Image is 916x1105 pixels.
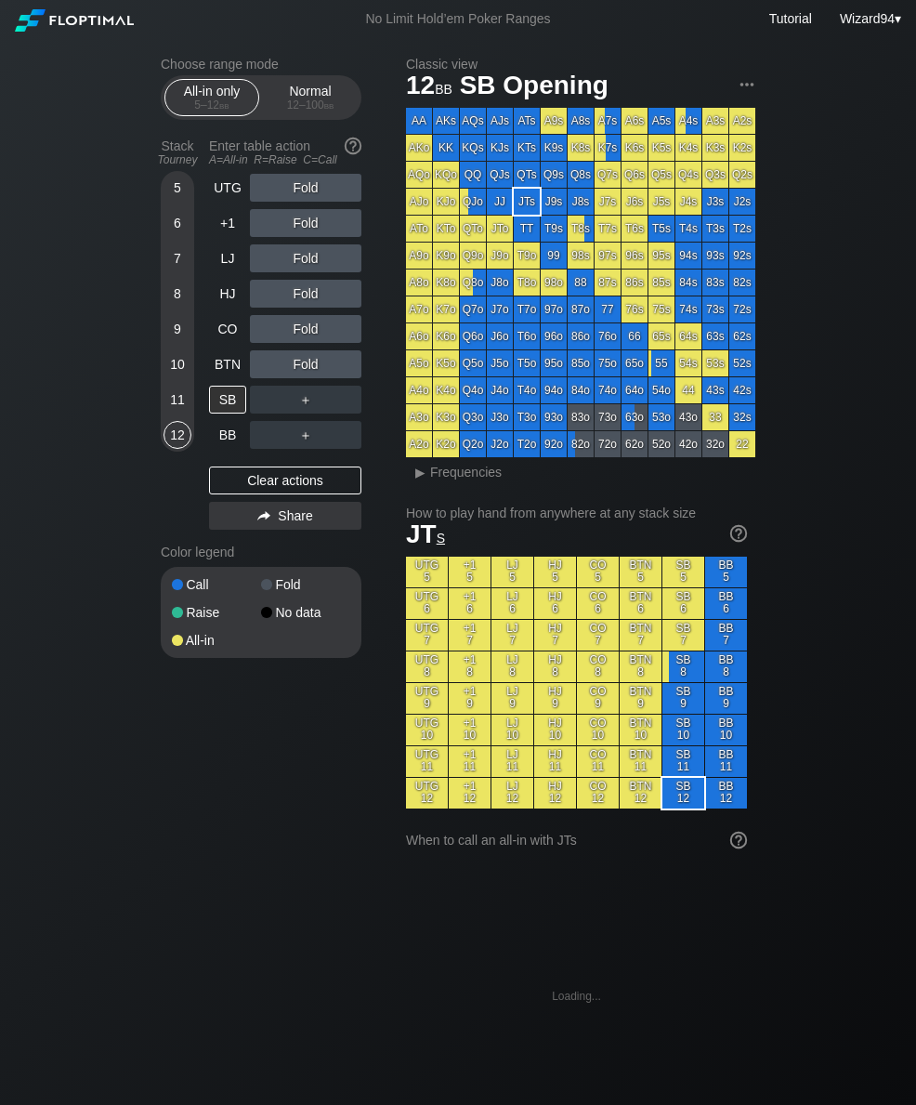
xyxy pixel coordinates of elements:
[491,746,533,777] div: LJ 11
[662,746,704,777] div: SB 11
[568,243,594,269] div: 98s
[534,778,576,809] div: HJ 12
[705,651,747,682] div: BB 8
[835,8,904,29] div: ▾
[433,431,459,457] div: K2o
[449,588,491,619] div: +1 6
[541,296,567,322] div: 97o
[541,350,567,376] div: 95o
[541,108,567,134] div: A9s
[460,350,486,376] div: Q5o
[541,323,567,349] div: 96o
[433,404,459,430] div: K3o
[164,350,191,378] div: 10
[568,431,594,457] div: 82o
[622,270,648,296] div: 86s
[209,315,246,343] div: CO
[541,162,567,188] div: Q9s
[487,243,513,269] div: J9o
[568,323,594,349] div: 86o
[620,588,661,619] div: BTN 6
[648,323,674,349] div: 65s
[449,715,491,745] div: +1 10
[487,350,513,376] div: J5o
[622,431,648,457] div: 62o
[491,588,533,619] div: LJ 6
[487,377,513,403] div: J4o
[620,557,661,587] div: BTN 5
[705,778,747,809] div: BB 12
[408,461,432,483] div: ▸
[675,216,701,242] div: T4s
[577,620,619,651] div: CO 7
[648,135,674,161] div: K5s
[568,189,594,215] div: J8s
[219,99,229,112] span: bb
[568,296,594,322] div: 87o
[769,11,812,26] a: Tutorial
[164,421,191,449] div: 12
[705,557,747,587] div: BB 5
[406,404,432,430] div: A3o
[250,315,361,343] div: Fold
[406,270,432,296] div: A8o
[406,833,747,848] div: When to call an all-in with JTs
[568,350,594,376] div: 85o
[487,216,513,242] div: JTo
[577,557,619,587] div: CO 5
[209,209,246,237] div: +1
[595,404,621,430] div: 73o
[675,431,701,457] div: 42o
[487,135,513,161] div: KJs
[460,243,486,269] div: Q9o
[491,778,533,809] div: LJ 12
[595,296,621,322] div: 77
[622,296,648,322] div: 76s
[460,431,486,457] div: Q2o
[161,537,361,567] div: Color legend
[568,270,594,296] div: 88
[648,404,674,430] div: 53o
[729,323,755,349] div: 62s
[729,350,755,376] div: 52s
[250,386,361,414] div: ＋
[737,74,757,95] img: ellipsis.fd386fe8.svg
[460,323,486,349] div: Q6o
[406,683,448,714] div: UTG 9
[541,135,567,161] div: K9s
[729,135,755,161] div: K2s
[209,244,246,272] div: LJ
[729,216,755,242] div: T2s
[257,511,270,521] img: share.864f2f62.svg
[15,9,134,32] img: Floptimal logo
[172,634,261,647] div: All-in
[729,189,755,215] div: J2s
[449,620,491,651] div: +1 7
[648,350,674,376] div: 55
[406,57,755,72] h2: Classic view
[675,404,701,430] div: 43o
[209,502,361,530] div: Share
[433,189,459,215] div: KJo
[449,746,491,777] div: +1 11
[702,404,728,430] div: 33
[662,683,704,714] div: SB 9
[268,80,353,115] div: Normal
[433,270,459,296] div: K8o
[568,216,594,242] div: T8s
[534,683,576,714] div: HJ 9
[164,315,191,343] div: 9
[514,162,540,188] div: QTs
[164,174,191,202] div: 5
[433,323,459,349] div: K6o
[406,243,432,269] div: A9o
[153,131,202,174] div: Stack
[620,778,661,809] div: BTN 12
[514,377,540,403] div: T4o
[487,189,513,215] div: JJ
[577,746,619,777] div: CO 11
[622,216,648,242] div: T6s
[728,830,749,850] img: help.32db89a4.svg
[324,99,334,112] span: bb
[662,620,704,651] div: SB 7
